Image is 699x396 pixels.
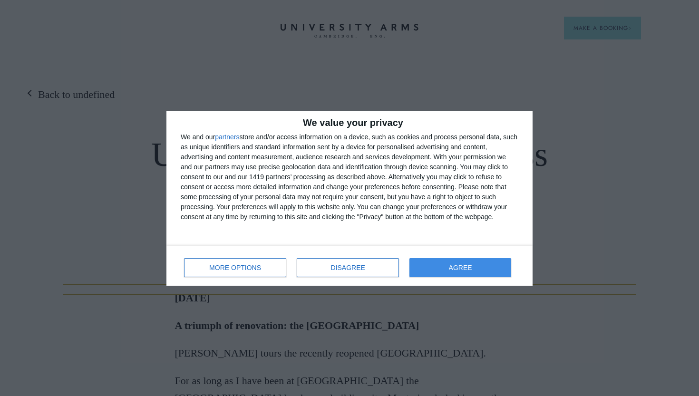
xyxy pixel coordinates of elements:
h2: We value your privacy [181,118,518,127]
button: MORE OPTIONS [184,258,286,277]
span: MORE OPTIONS [209,264,261,271]
span: AGREE [449,264,472,271]
span: DISAGREE [331,264,365,271]
div: qc-cmp2-ui [166,111,533,286]
button: partners [215,134,239,140]
button: DISAGREE [297,258,399,277]
div: We and our store and/or access information on a device, such as cookies and process personal data... [181,132,518,222]
button: AGREE [409,258,511,277]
